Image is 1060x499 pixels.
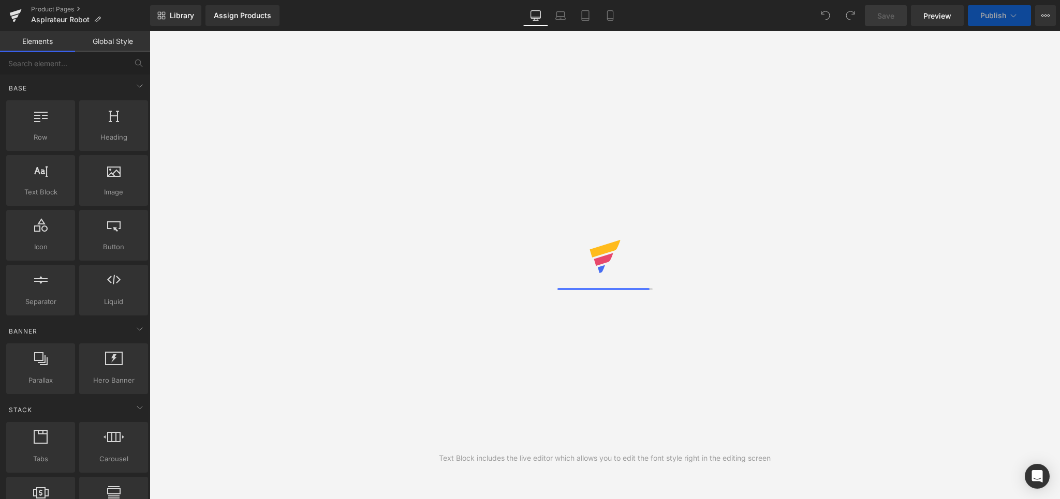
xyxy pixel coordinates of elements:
[82,132,145,143] span: Heading
[573,5,598,26] a: Tablet
[9,296,72,307] span: Separator
[1035,5,1056,26] button: More
[82,187,145,198] span: Image
[9,241,72,252] span: Icon
[815,5,836,26] button: Undo
[82,453,145,464] span: Carousel
[214,11,271,20] div: Assign Products
[1025,464,1050,489] div: Open Intercom Messenger
[9,453,72,464] span: Tabs
[911,5,964,26] a: Preview
[150,5,201,26] a: New Library
[170,11,194,20] span: Library
[8,83,28,93] span: Base
[548,5,573,26] a: Laptop
[877,10,894,21] span: Save
[8,326,38,336] span: Banner
[9,187,72,198] span: Text Block
[523,5,548,26] a: Desktop
[968,5,1031,26] button: Publish
[31,5,150,13] a: Product Pages
[840,5,861,26] button: Redo
[8,405,33,415] span: Stack
[82,296,145,307] span: Liquid
[9,132,72,143] span: Row
[82,241,145,252] span: Button
[598,5,623,26] a: Mobile
[82,375,145,386] span: Hero Banner
[439,452,771,464] div: Text Block includes the live editor which allows you to edit the font style right in the editing ...
[75,31,150,52] a: Global Style
[31,16,90,24] span: Aspirateur Robot
[9,375,72,386] span: Parallax
[980,11,1006,20] span: Publish
[923,10,951,21] span: Preview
